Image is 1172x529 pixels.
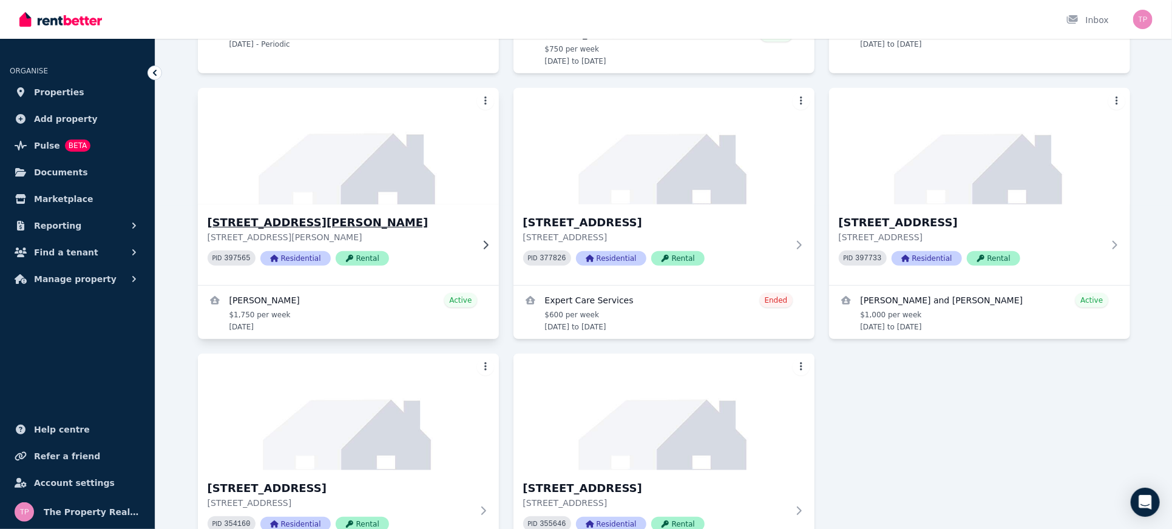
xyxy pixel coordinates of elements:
[477,359,494,376] button: More options
[523,480,788,497] h3: [STREET_ADDRESS]
[208,214,472,231] h3: [STREET_ADDRESS][PERSON_NAME]
[10,417,145,442] a: Help centre
[10,107,145,131] a: Add property
[513,20,815,73] a: View details for Dildar Farooq
[212,521,222,527] small: PID
[34,112,98,126] span: Add property
[576,251,646,266] span: Residential
[513,88,815,204] img: 71A Doonside Cres, Blacktown
[839,231,1103,243] p: [STREET_ADDRESS]
[523,214,788,231] h3: [STREET_ADDRESS]
[540,254,566,263] code: 377826
[34,272,117,286] span: Manage property
[34,422,90,437] span: Help centre
[651,251,705,266] span: Rental
[34,218,81,233] span: Reporting
[844,255,853,261] small: PID
[34,449,100,463] span: Refer a friend
[190,85,506,207] img: 71 Sunflower Dr, Claremont Meadows
[224,520,250,528] code: 354160
[513,88,815,285] a: 71A Doonside Cres, Blacktown[STREET_ADDRESS][STREET_ADDRESS]PID 377826ResidentialRental
[10,214,145,238] button: Reporting
[10,267,145,291] button: Manage property
[513,286,815,339] a: View details for Expert Care Services
[10,133,145,158] a: PulseBETA
[34,138,60,153] span: Pulse
[34,85,84,99] span: Properties
[208,497,472,509] p: [STREET_ADDRESS]
[10,240,145,264] button: Find a tenant
[10,187,145,211] a: Marketplace
[65,140,90,152] span: BETA
[10,67,48,75] span: ORGANISE
[198,286,499,339] a: View details for Rachel Carey
[839,214,1103,231] h3: [STREET_ADDRESS]
[34,245,98,260] span: Find a tenant
[477,93,494,110] button: More options
[829,286,1130,339] a: View details for Danielle Lousie Riley and Andrew Richard Lewer
[1108,93,1125,110] button: More options
[224,254,250,263] code: 397565
[260,251,331,266] span: Residential
[15,502,34,522] img: The Property Realtors
[208,480,472,497] h3: [STREET_ADDRESS]
[855,254,881,263] code: 397733
[34,192,93,206] span: Marketplace
[793,93,810,110] button: More options
[1131,488,1160,517] div: Open Intercom Messenger
[528,255,538,261] small: PID
[208,231,472,243] p: [STREET_ADDRESS][PERSON_NAME]
[829,88,1130,204] img: 97 Peartree Cct, Werrington
[10,80,145,104] a: Properties
[523,231,788,243] p: [STREET_ADDRESS]
[198,354,499,470] img: 103 Durham St, Mount Druitt
[793,359,810,376] button: More options
[892,251,962,266] span: Residential
[967,251,1020,266] span: Rental
[10,444,145,468] a: Refer a friend
[10,160,145,184] a: Documents
[44,505,140,519] span: The Property Realtors
[10,471,145,495] a: Account settings
[198,88,499,285] a: 71 Sunflower Dr, Claremont Meadows[STREET_ADDRESS][PERSON_NAME][STREET_ADDRESS][PERSON_NAME]PID 3...
[829,88,1130,285] a: 97 Peartree Cct, Werrington[STREET_ADDRESS][STREET_ADDRESS]PID 397733ResidentialRental
[523,497,788,509] p: [STREET_ADDRESS]
[1066,14,1109,26] div: Inbox
[540,520,566,528] code: 355646
[513,354,815,470] img: 208/159 Queen St, St Marys
[19,10,102,29] img: RentBetter
[34,165,88,180] span: Documents
[212,255,222,261] small: PID
[528,521,538,527] small: PID
[336,251,389,266] span: Rental
[34,476,115,490] span: Account settings
[1133,10,1153,29] img: The Property Realtors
